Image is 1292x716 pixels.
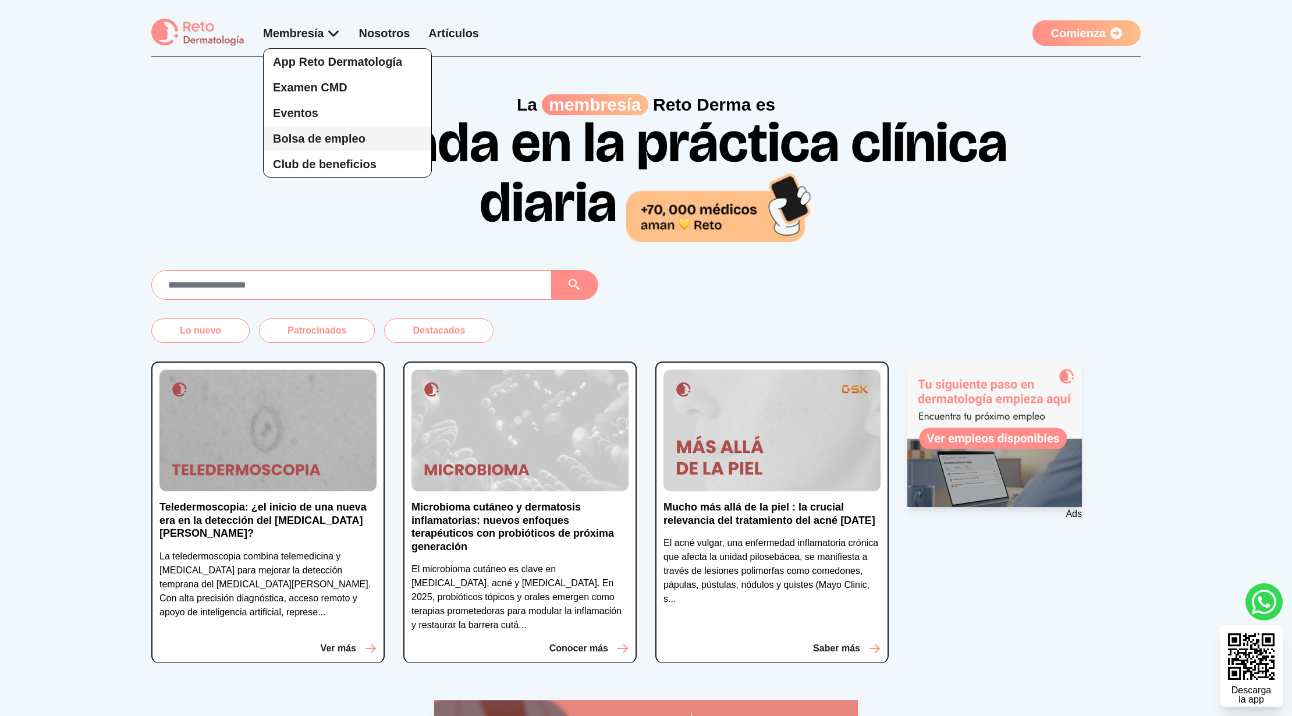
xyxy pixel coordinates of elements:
img: logo Reto dermatología [151,19,244,47]
img: Teledermoscopia: ¿el inicio de una nueva era en la detección del cáncer de piel? [159,370,377,492]
img: Mucho más allá de la piel : la crucial relevancia del tratamiento del acné hoy [663,370,881,492]
p: La teledermoscopia combina telemedicina y [MEDICAL_DATA] para mejorar la detección temprana del [... [159,550,377,619]
a: Club de beneficios [264,151,431,177]
p: Teledermoscopia: ¿el inicio de una nueva era en la detección del [MEDICAL_DATA][PERSON_NAME]? [159,501,377,540]
a: Microbioma cutáneo y dermatosis inflamatorias: nuevos enfoques terapéuticos con probióticos de pr... [411,501,629,562]
p: La Reto Derma es [151,94,1141,115]
a: Artículos [428,27,479,40]
span: Examen CMD [273,81,347,94]
button: Saber más [813,641,881,655]
img: 70,000 médicos aman Reto [626,171,812,242]
div: Membresía [263,25,340,41]
p: Ver más [321,641,356,655]
button: Ver más [321,641,377,655]
button: Conocer más [549,641,629,655]
a: Eventos [264,100,431,126]
button: Lo nuevo [151,318,250,343]
p: El acné vulgar, una enfermedad inflamatoria crónica que afecta la unidad pilosebácea, se manifies... [663,536,881,606]
p: Microbioma cutáneo y dermatosis inflamatorias: nuevos enfoques terapéuticos con probióticos de pr... [411,501,629,553]
a: Comienza [1032,20,1141,46]
p: Mucho más allá de la piel : la crucial relevancia del tratamiento del acné [DATE] [663,501,881,527]
a: Bolsa de empleo [264,126,431,151]
p: Saber más [813,641,860,655]
button: Destacados [384,318,494,343]
h1: Tu aliada en la práctica clínica diaria [274,115,1018,242]
a: whatsapp button [1245,583,1283,621]
img: Microbioma cutáneo y dermatosis inflamatorias: nuevos enfoques terapéuticos con probióticos de pr... [411,370,629,492]
a: Nosotros [359,27,410,40]
span: Bolsa de empleo [273,132,365,145]
a: Teledermoscopia: ¿el inicio de una nueva era en la detección del [MEDICAL_DATA][PERSON_NAME]? [159,501,377,550]
button: Patrocinados [259,318,375,343]
p: Conocer más [549,641,608,655]
a: Mucho más allá de la piel : la crucial relevancia del tratamiento del acné [DATE] [663,501,881,536]
a: App Reto Dermatología [264,49,431,75]
p: Ads [907,507,1082,521]
img: Ad - web | home | side | reto dermatologia bolsa de empleo | 2025-08-28 | 1 [907,361,1082,507]
span: Eventos [273,107,318,119]
div: Descarga la app [1231,686,1271,704]
span: Club de beneficios [273,158,377,171]
span: App Reto Dermatología [273,55,402,68]
p: El microbioma cutáneo es clave en [MEDICAL_DATA], acné y [MEDICAL_DATA]. En 2025, probióticos tóp... [411,562,629,632]
a: Examen CMD [264,75,431,100]
span: membresía [542,94,648,115]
